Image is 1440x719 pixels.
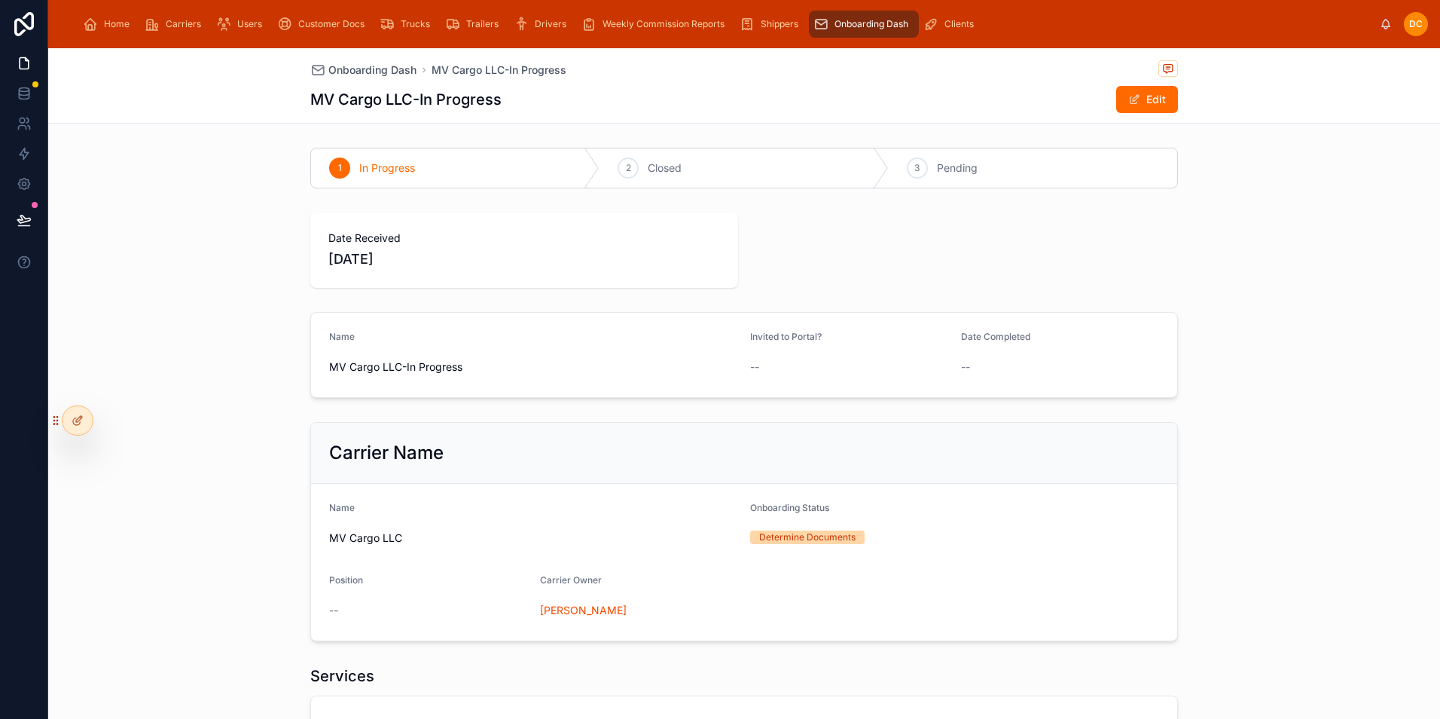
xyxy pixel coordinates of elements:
[914,162,920,174] span: 3
[338,162,342,174] span: 1
[329,531,738,546] span: MV Cargo LLC
[72,8,1380,41] div: scrollable content
[535,18,566,30] span: Drivers
[540,574,602,586] span: Carrier Owner
[432,63,566,78] a: MV Cargo LLC-In Progress
[919,11,984,38] a: Clients
[750,502,829,513] span: Onboarding Status
[466,18,499,30] span: Trailers
[809,11,919,38] a: Onboarding Dash
[140,11,212,38] a: Carriers
[329,331,355,342] span: Name
[626,162,631,174] span: 2
[310,665,374,687] h1: Services
[759,531,856,544] div: Determine Documents
[750,331,822,342] span: Invited to Portal?
[577,11,735,38] a: Weekly Commission Reports
[750,359,759,375] span: --
[78,11,140,38] a: Home
[310,89,502,110] h1: MV Cargo LLC-In Progress
[298,18,365,30] span: Customer Docs
[937,161,978,176] span: Pending
[961,359,970,375] span: --
[961,331,1030,342] span: Date Completed
[735,11,809,38] a: Shippers
[648,161,682,176] span: Closed
[540,603,627,618] a: [PERSON_NAME]
[104,18,130,30] span: Home
[375,11,441,38] a: Trucks
[603,18,725,30] span: Weekly Commission Reports
[212,11,273,38] a: Users
[329,502,355,513] span: Name
[401,18,430,30] span: Trucks
[328,249,720,270] span: [DATE]
[328,231,720,246] span: Date Received
[359,161,415,176] span: In Progress
[441,11,509,38] a: Trailers
[329,441,444,465] h2: Carrier Name
[310,63,416,78] a: Onboarding Dash
[329,359,738,375] span: MV Cargo LLC-In Progress
[1409,18,1423,30] span: DC
[329,574,363,586] span: Position
[509,11,577,38] a: Drivers
[273,11,375,38] a: Customer Docs
[1116,86,1178,113] button: Edit
[834,18,908,30] span: Onboarding Dash
[237,18,262,30] span: Users
[166,18,201,30] span: Carriers
[944,18,974,30] span: Clients
[329,603,338,618] span: --
[761,18,798,30] span: Shippers
[328,63,416,78] span: Onboarding Dash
